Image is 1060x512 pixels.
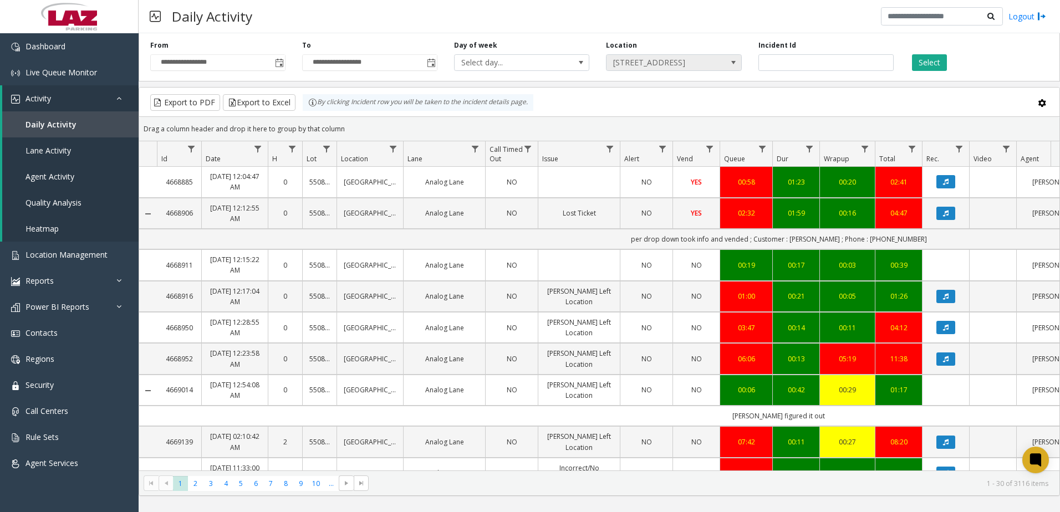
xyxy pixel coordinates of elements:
[827,354,868,364] a: 05:19
[727,322,766,333] a: 03:47
[882,208,915,218] a: 04:47
[779,385,813,395] a: 00:42
[777,154,788,163] span: Dur
[309,354,330,364] a: 550833
[11,251,20,260] img: 'icon'
[164,177,195,187] a: 4668885
[26,275,54,286] span: Reports
[827,437,868,447] a: 00:27
[11,355,20,364] img: 'icon'
[26,145,71,156] span: Lane Activity
[545,208,613,218] a: Lost Ticket
[827,322,868,333] a: 00:11
[275,385,295,395] a: 0
[275,260,295,270] a: 0
[344,260,396,270] a: [GEOGRAPHIC_DATA]
[779,354,813,364] a: 00:13
[410,354,478,364] a: Analog Lane
[779,208,813,218] div: 01:59
[691,177,702,187] span: YES
[680,437,713,447] a: NO
[26,41,65,52] span: Dashboard
[1021,154,1039,163] span: Agent
[139,141,1059,470] div: Data table
[827,468,868,478] a: 00:10
[2,85,139,111] a: Activity
[26,197,81,208] span: Quality Analysis
[655,141,670,156] a: Alert Filter Menu
[11,459,20,468] img: 'icon'
[627,177,666,187] a: NO
[309,385,330,395] a: 550833
[882,260,915,270] a: 00:39
[802,141,817,156] a: Dur Filter Menu
[26,67,97,78] span: Live Queue Monitor
[542,154,558,163] span: Issue
[677,154,693,163] span: Vend
[492,208,531,218] a: NO
[139,469,157,478] a: Collapse Details
[26,171,74,182] span: Agent Activity
[2,190,139,216] a: Quality Analysis
[208,171,261,192] a: [DATE] 12:04:47 AM
[139,119,1059,139] div: Drag a column header and drop it here to group by that column
[307,154,317,163] span: Lot
[2,216,139,242] a: Heatmap
[2,111,139,137] a: Daily Activity
[150,3,161,30] img: pageIcon
[727,354,766,364] div: 06:06
[779,437,813,447] a: 00:11
[344,322,396,333] a: [GEOGRAPHIC_DATA]
[26,406,68,416] span: Call Centers
[26,119,77,130] span: Daily Activity
[606,40,637,50] label: Location
[309,476,324,491] span: Page 10
[302,40,311,50] label: To
[272,154,277,163] span: H
[208,286,261,307] a: [DATE] 12:17:04 AM
[26,223,59,234] span: Heatmap
[727,291,766,301] a: 01:00
[11,95,20,104] img: 'icon'
[410,260,478,270] a: Analog Lane
[164,322,195,333] a: 4668950
[779,468,813,478] div: 01:05
[691,468,702,478] span: YES
[974,154,992,163] span: Video
[309,437,330,447] a: 550833
[11,407,20,416] img: 'icon'
[309,208,330,218] a: 550833
[680,291,713,301] a: NO
[342,479,351,488] span: Go to the next page
[164,208,195,218] a: 4668906
[691,385,702,395] span: NO
[206,154,221,163] span: Date
[627,354,666,364] a: NO
[285,141,300,156] a: H Filter Menu
[492,354,531,364] a: NO
[758,40,796,50] label: Incident Id
[341,154,368,163] span: Location
[882,437,915,447] a: 08:20
[208,463,261,484] a: [DATE] 11:33:00 PM
[492,291,531,301] a: NO
[627,208,666,218] a: NO
[303,94,533,111] div: By clicking Incident row you will be taken to the incident details page.
[278,476,293,491] span: Page 8
[164,354,195,364] a: 4668952
[882,385,915,395] a: 01:17
[680,385,713,395] a: NO
[344,437,396,447] a: [GEOGRAPHIC_DATA]
[912,54,947,71] button: Select
[223,94,295,111] button: Export to Excel
[882,322,915,333] a: 04:12
[410,468,478,478] a: Analog Lane
[779,322,813,333] div: 00:14
[26,93,51,104] span: Activity
[11,303,20,312] img: 'icon'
